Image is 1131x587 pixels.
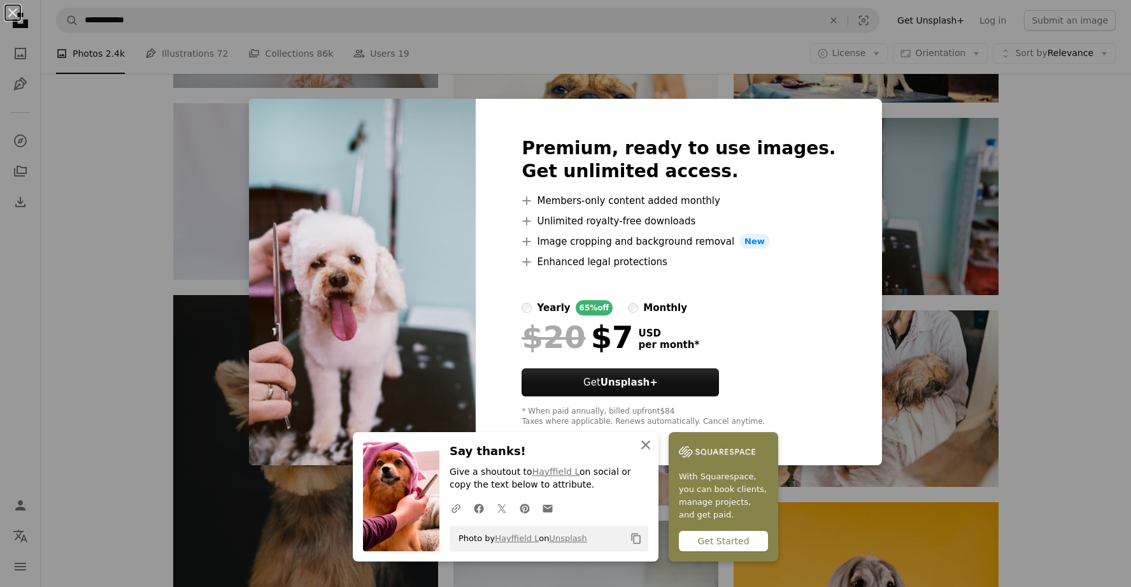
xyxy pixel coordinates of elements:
input: monthly [628,303,638,313]
li: Unlimited royalty-free downloads [522,214,836,229]
button: Copy to clipboard [625,528,647,549]
a: Share on Pinterest [513,495,536,521]
p: Give a shoutout to on social or copy the text below to attribute. [450,466,648,491]
div: monthly [643,300,687,315]
input: yearly65%off [522,303,532,313]
h3: Say thanks! [450,442,648,461]
li: Enhanced legal protections [522,254,836,270]
a: Hayffield L [495,533,539,543]
div: Get Started [679,531,768,551]
span: New [739,234,770,249]
button: GetUnsplash+ [522,368,719,396]
a: Unsplash [549,533,587,543]
div: yearly [537,300,570,315]
a: Share on Facebook [467,495,490,521]
img: file-1747939142011-51e5cc87e3c9 [679,442,755,461]
span: per month * [638,339,699,351]
strong: Unsplash+ [601,377,658,388]
span: With Squarespace, you can book clients, manage projects, and get paid. [679,470,768,521]
li: Image cropping and background removal [522,234,836,249]
span: Photo by on [452,528,587,549]
a: Share over email [536,495,559,521]
a: Hayffield L [532,467,580,477]
span: $20 [522,321,585,354]
h2: Premium, ready to use images. Get unlimited access. [522,137,836,183]
a: Share on Twitter [490,495,513,521]
div: * When paid annually, billed upfront $84 Taxes where applicable. Renews automatically. Cancel any... [522,407,836,427]
li: Members-only content added monthly [522,193,836,208]
div: $7 [522,321,633,354]
a: With Squarespace, you can book clients, manage projects, and get paid.Get Started [669,432,778,562]
span: USD [638,328,699,339]
div: 65% off [576,300,613,315]
img: premium_photo-1663036512129-8e236721f90d [249,99,476,466]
